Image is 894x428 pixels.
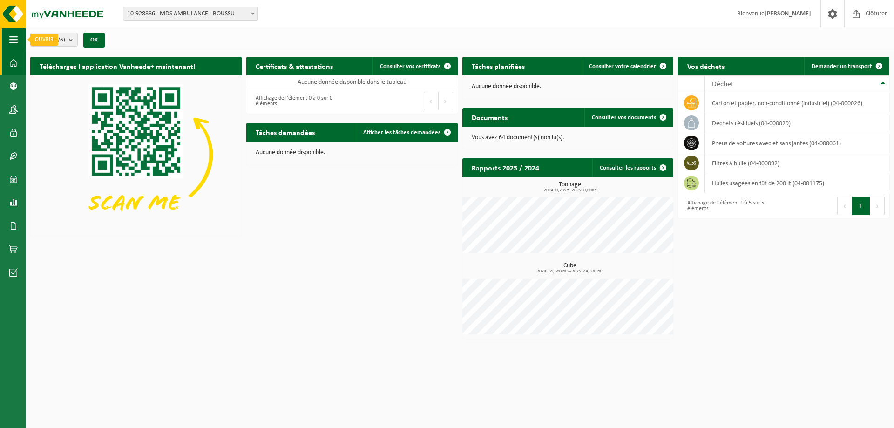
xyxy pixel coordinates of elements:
count: (6/6) [53,37,65,43]
h3: Tonnage [467,182,674,193]
h3: Cube [467,263,674,274]
span: 10-928886 - MDS AMBULANCE - BOUSSU [123,7,258,21]
td: déchets résiduels (04-000029) [705,113,889,133]
p: Aucune donnée disponible. [472,83,664,90]
span: Consulter votre calendrier [589,63,656,69]
p: Vous avez 64 document(s) non lu(s). [472,135,664,141]
button: Next [870,197,885,215]
td: pneus de voitures avec et sans jantes (04-000061) [705,133,889,153]
span: 2024: 0,785 t - 2025: 0,000 t [467,188,674,193]
span: 10-928886 - MDS AMBULANCE - BOUSSU [123,7,257,20]
a: Afficher les tâches demandées [356,123,457,142]
span: Consulter vos documents [592,115,656,121]
td: filtres à huile (04-000092) [705,153,889,173]
strong: [PERSON_NAME] [765,10,811,17]
button: Previous [837,197,852,215]
h2: Tâches demandées [246,123,324,141]
span: Demander un transport [812,63,872,69]
td: huiles usagées en fût de 200 lt (04-001175) [705,173,889,193]
button: Previous [424,92,439,110]
img: Download de VHEPlus App [30,75,242,234]
p: Aucune donnée disponible. [256,149,448,156]
span: Site(s) [35,33,65,47]
h2: Téléchargez l'application Vanheede+ maintenant! [30,57,205,75]
span: Déchet [712,81,733,88]
a: Demander un transport [804,57,888,75]
h2: Rapports 2025 / 2024 [462,158,549,177]
div: Affichage de l'élément 1 à 5 sur 5 éléments [683,196,779,216]
h2: Tâches planifiées [462,57,534,75]
h2: Vos déchets [678,57,734,75]
button: OK [83,33,105,48]
span: 2024: 61,600 m3 - 2025: 49,370 m3 [467,269,674,274]
div: Affichage de l'élément 0 à 0 sur 0 éléments [251,91,347,111]
span: Consulter vos certificats [380,63,440,69]
button: Next [439,92,453,110]
button: Site(s)(6/6) [30,33,78,47]
td: Aucune donnée disponible dans le tableau [246,75,458,88]
button: 1 [852,197,870,215]
h2: Documents [462,108,517,126]
td: carton et papier, non-conditionné (industriel) (04-000026) [705,93,889,113]
a: Consulter votre calendrier [582,57,672,75]
a: Consulter vos certificats [372,57,457,75]
a: Consulter les rapports [592,158,672,177]
a: Consulter vos documents [584,108,672,127]
h2: Certificats & attestations [246,57,342,75]
span: Afficher les tâches demandées [363,129,440,136]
